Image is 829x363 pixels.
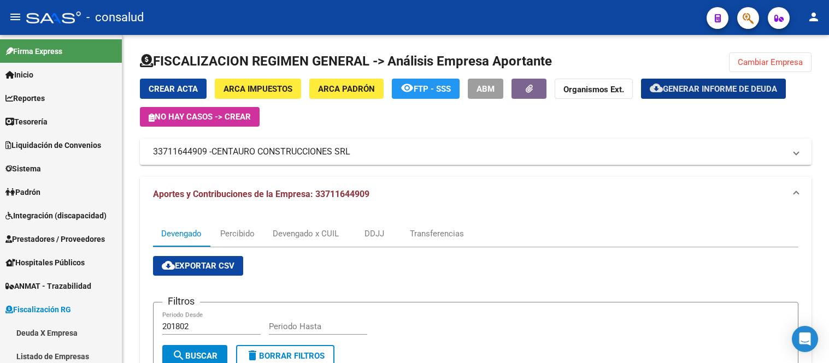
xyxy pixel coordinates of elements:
div: Devengado x CUIL [273,228,339,240]
mat-expansion-panel-header: Aportes y Contribuciones de la Empresa: 33711644909 [140,177,812,212]
button: No hay casos -> Crear [140,107,260,127]
span: Integración (discapacidad) [5,210,107,222]
button: Generar informe de deuda [641,79,786,99]
span: Prestadores / Proveedores [5,233,105,245]
span: ARCA Padrón [318,84,375,94]
mat-icon: remove_red_eye [401,81,414,94]
span: Liquidación de Convenios [5,139,101,151]
span: Tesorería [5,116,48,128]
span: Borrar Filtros [246,351,325,361]
span: Generar informe de deuda [663,84,777,94]
button: Crear Acta [140,79,207,99]
span: FTP - SSS [414,84,451,94]
span: Reportes [5,92,45,104]
span: Exportar CSV [162,261,234,271]
span: Cambiar Empresa [738,57,803,67]
mat-icon: cloud_download [162,259,175,272]
span: Sistema [5,163,41,175]
span: Inicio [5,69,33,81]
div: DDJJ [364,228,384,240]
span: Fiscalización RG [5,304,71,316]
button: FTP - SSS [392,79,460,99]
button: ARCA Impuestos [215,79,301,99]
span: Crear Acta [149,84,198,94]
span: ABM [477,84,495,94]
mat-expansion-panel-header: 33711644909 -CENTAURO CONSTRUCCIONES SRL [140,139,812,165]
mat-panel-title: 33711644909 - [153,146,785,158]
span: ANMAT - Trazabilidad [5,280,91,292]
mat-icon: cloud_download [650,81,663,94]
mat-icon: search [172,349,185,362]
div: Open Intercom Messenger [792,326,818,352]
span: CENTAURO CONSTRUCCIONES SRL [211,146,350,158]
span: Padrón [5,186,40,198]
button: ABM [468,79,503,99]
span: Buscar [172,351,217,361]
span: - consalud [86,5,144,29]
mat-icon: person [807,10,820,23]
mat-icon: menu [9,10,22,23]
h3: Filtros [162,294,200,309]
div: Transferencias [410,228,464,240]
h1: FISCALIZACION REGIMEN GENERAL -> Análisis Empresa Aportante [140,52,552,70]
button: Cambiar Empresa [729,52,812,72]
button: Organismos Ext. [555,79,633,99]
span: Hospitales Públicos [5,257,85,269]
div: Percibido [220,228,255,240]
span: ARCA Impuestos [224,84,292,94]
mat-icon: delete [246,349,259,362]
span: Aportes y Contribuciones de la Empresa: 33711644909 [153,189,369,199]
strong: Organismos Ext. [563,85,624,94]
button: Exportar CSV [153,256,243,276]
button: ARCA Padrón [309,79,384,99]
span: No hay casos -> Crear [149,112,251,122]
span: Firma Express [5,45,62,57]
div: Devengado [161,228,202,240]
